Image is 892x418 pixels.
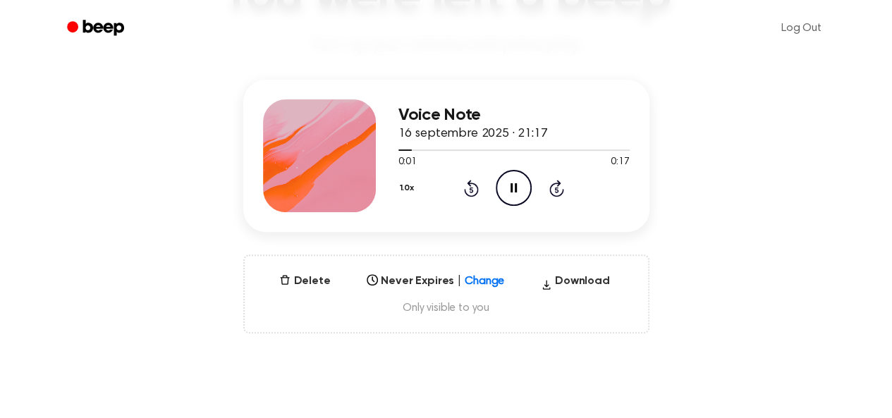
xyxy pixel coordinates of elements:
span: 0:17 [611,155,629,170]
span: 16 septembre 2025 · 21:17 [398,128,548,140]
span: 0:01 [398,155,417,170]
a: Beep [57,15,137,42]
a: Log Out [767,11,836,45]
button: 1.0x [398,176,420,200]
h3: Voice Note [398,106,630,125]
span: Only visible to you [262,301,631,315]
button: Download [535,273,616,295]
button: Delete [274,273,336,290]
